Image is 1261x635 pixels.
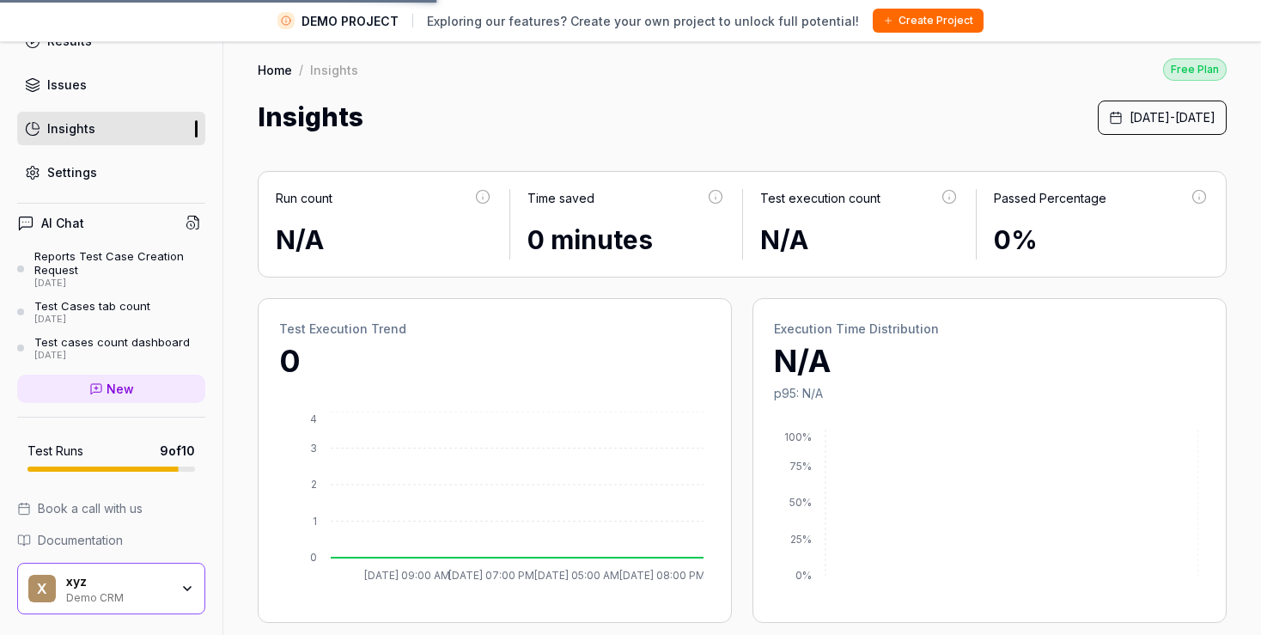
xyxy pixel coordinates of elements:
tspan: 0% [795,569,812,582]
tspan: [DATE] 05:00 AM [534,569,619,582]
a: Insights [17,112,205,145]
a: Home [258,61,292,78]
tspan: 0 [310,551,317,564]
span: x [28,575,56,602]
div: Passed Percentage [994,189,1106,207]
span: [DATE] - [DATE] [1130,108,1215,126]
button: Create Project [873,9,984,33]
div: Issues [47,76,87,94]
p: 0 [279,338,710,384]
tspan: [DATE] 08:00 PM [619,569,705,582]
p: N/A [774,338,1205,384]
div: Run count [276,189,332,207]
span: Book a call with us [38,499,143,517]
div: [DATE] [34,314,150,326]
span: Documentation [38,531,123,549]
div: Demo CRM [66,589,169,603]
tspan: 3 [310,442,317,455]
div: Test cases count dashboard [34,335,190,349]
h1: Insights [258,98,363,137]
a: Documentation [17,531,205,549]
div: Settings [47,163,97,181]
tspan: 75% [789,460,812,473]
h2: Test Execution Trend [279,320,710,338]
div: xyz [66,574,169,589]
div: N/A [760,221,959,259]
span: DEMO PROJECT [302,12,399,30]
div: 0% [994,221,1209,259]
div: / [299,61,303,78]
button: [DATE]-[DATE] [1098,101,1227,135]
button: Free Plan [1163,58,1227,81]
div: Insights [310,61,358,78]
span: New [107,380,134,398]
div: [DATE] [34,278,205,290]
a: Test cases count dashboard[DATE] [17,335,205,361]
button: xxyzDemo CRM [17,563,205,614]
tspan: 4 [310,412,317,425]
a: Reports Test Case Creation Request[DATE] [17,249,205,289]
p: p95: N/A [774,384,1205,402]
a: Test Cases tab count[DATE] [17,299,205,325]
h5: Test Runs [27,443,83,459]
a: Issues [17,68,205,101]
a: Book a call with us [17,499,205,517]
h4: AI Chat [41,214,84,232]
tspan: 50% [789,496,812,509]
h2: Execution Time Distribution [774,320,1205,338]
div: Test Cases tab count [34,299,150,313]
div: Time saved [527,189,594,207]
tspan: [DATE] 07:00 PM [448,569,534,582]
tspan: 100% [784,430,812,443]
a: New [17,375,205,403]
tspan: [DATE] 09:00 AM [364,569,450,582]
span: 9 of 10 [160,442,195,460]
div: 0 minutes [527,221,726,259]
div: [DATE] [34,350,190,362]
div: Insights [47,119,95,137]
tspan: 25% [790,533,812,546]
div: Reports Test Case Creation Request [34,249,205,278]
tspan: 2 [311,478,317,491]
div: Test execution count [760,189,880,207]
a: Settings [17,156,205,189]
span: Exploring our features? Create your own project to unlock full potential! [427,12,859,30]
div: N/A [276,221,492,259]
tspan: 1 [313,515,317,528]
